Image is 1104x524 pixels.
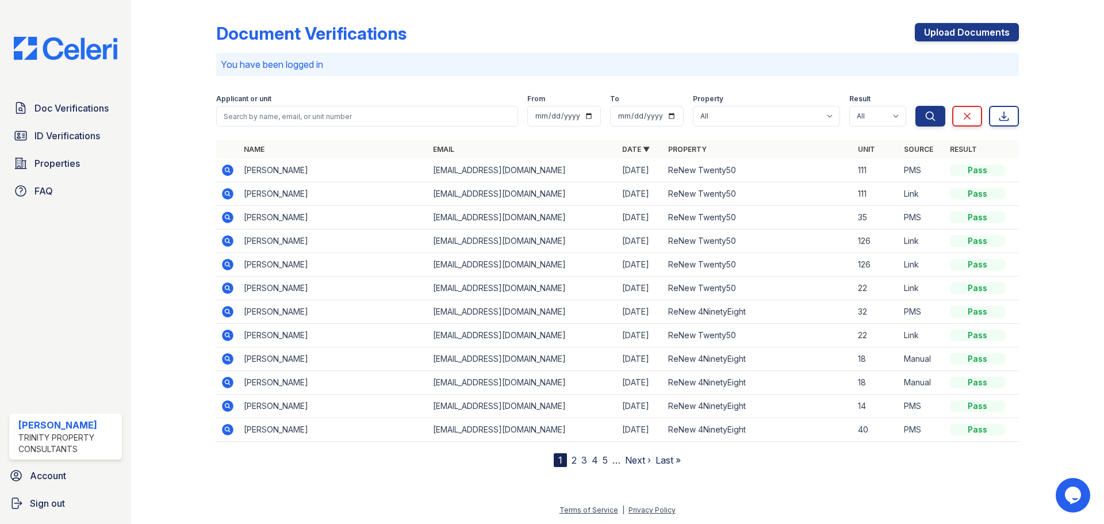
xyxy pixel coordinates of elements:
a: Email [433,145,454,154]
span: Properties [34,156,80,170]
td: PMS [899,206,945,230]
label: From [527,94,545,104]
img: CE_Logo_Blue-a8612792a0a2168367f1c8372b55b34899dd931a85d93a1a3d3e32e68fde9ad4.png [5,37,126,60]
div: Pass [950,235,1005,247]
td: Link [899,277,945,300]
td: [PERSON_NAME] [239,300,428,324]
td: Link [899,230,945,253]
td: PMS [899,300,945,324]
span: ID Verifications [34,129,100,143]
td: [PERSON_NAME] [239,277,428,300]
a: Terms of Service [559,506,618,514]
div: Trinity Property Consultants [18,432,117,455]
td: 111 [853,182,899,206]
td: [PERSON_NAME] [239,230,428,253]
div: Pass [950,306,1005,318]
div: Pass [950,259,1005,270]
td: [EMAIL_ADDRESS][DOMAIN_NAME] [428,182,618,206]
td: [EMAIL_ADDRESS][DOMAIN_NAME] [428,347,618,371]
div: Pass [950,353,1005,365]
a: 2 [572,454,577,466]
td: [DATE] [618,253,664,277]
label: To [610,94,619,104]
div: [PERSON_NAME] [18,418,117,432]
a: Source [904,145,933,154]
td: [DATE] [618,324,664,347]
td: 22 [853,324,899,347]
a: Upload Documents [915,23,1019,41]
a: 3 [581,454,587,466]
div: Pass [950,282,1005,294]
td: [DATE] [618,300,664,324]
a: 4 [592,454,598,466]
div: Pass [950,330,1005,341]
td: [DATE] [618,371,664,395]
td: ReNew Twenty50 [664,324,853,347]
iframe: chat widget [1056,478,1092,512]
div: Pass [950,377,1005,388]
td: Link [899,324,945,347]
td: [PERSON_NAME] [239,206,428,230]
button: Sign out [5,492,126,515]
div: Pass [950,165,1005,176]
a: Result [950,145,977,154]
td: [DATE] [618,159,664,182]
input: Search by name, email, or unit number [216,106,518,127]
td: [DATE] [618,347,664,371]
td: [DATE] [618,395,664,418]
label: Applicant or unit [216,94,271,104]
span: … [612,453,620,467]
td: [DATE] [618,418,664,442]
td: ReNew 4NinetyEight [664,347,853,371]
td: [PERSON_NAME] [239,371,428,395]
td: 22 [853,277,899,300]
a: Last » [655,454,681,466]
td: Manual [899,371,945,395]
td: Manual [899,347,945,371]
a: Doc Verifications [9,97,122,120]
td: ReNew Twenty50 [664,253,853,277]
span: Account [30,469,66,483]
td: [EMAIL_ADDRESS][DOMAIN_NAME] [428,253,618,277]
td: [EMAIL_ADDRESS][DOMAIN_NAME] [428,206,618,230]
td: [PERSON_NAME] [239,182,428,206]
td: PMS [899,395,945,418]
td: ReNew Twenty50 [664,206,853,230]
span: FAQ [34,184,53,198]
td: 14 [853,395,899,418]
td: [DATE] [618,182,664,206]
td: ReNew Twenty50 [664,159,853,182]
td: 18 [853,347,899,371]
a: Properties [9,152,122,175]
td: [DATE] [618,206,664,230]
a: Account [5,464,126,487]
td: ReNew 4NinetyEight [664,418,853,442]
td: 126 [853,230,899,253]
div: Pass [950,212,1005,223]
div: Document Verifications [216,23,407,44]
td: ReNew 4NinetyEight [664,300,853,324]
td: [PERSON_NAME] [239,324,428,347]
a: Next › [625,454,651,466]
td: PMS [899,418,945,442]
td: 18 [853,371,899,395]
td: [DATE] [618,230,664,253]
a: Property [668,145,707,154]
td: ReNew 4NinetyEight [664,371,853,395]
td: 35 [853,206,899,230]
div: Pass [950,424,1005,435]
td: [EMAIL_ADDRESS][DOMAIN_NAME] [428,230,618,253]
a: Name [244,145,264,154]
td: Link [899,253,945,277]
td: [EMAIL_ADDRESS][DOMAIN_NAME] [428,418,618,442]
td: [EMAIL_ADDRESS][DOMAIN_NAME] [428,277,618,300]
td: 111 [853,159,899,182]
div: 1 [554,453,567,467]
td: [PERSON_NAME] [239,418,428,442]
a: Unit [858,145,875,154]
a: Privacy Policy [628,506,676,514]
td: [EMAIL_ADDRESS][DOMAIN_NAME] [428,324,618,347]
td: [PERSON_NAME] [239,347,428,371]
td: [DATE] [618,277,664,300]
a: 5 [603,454,608,466]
